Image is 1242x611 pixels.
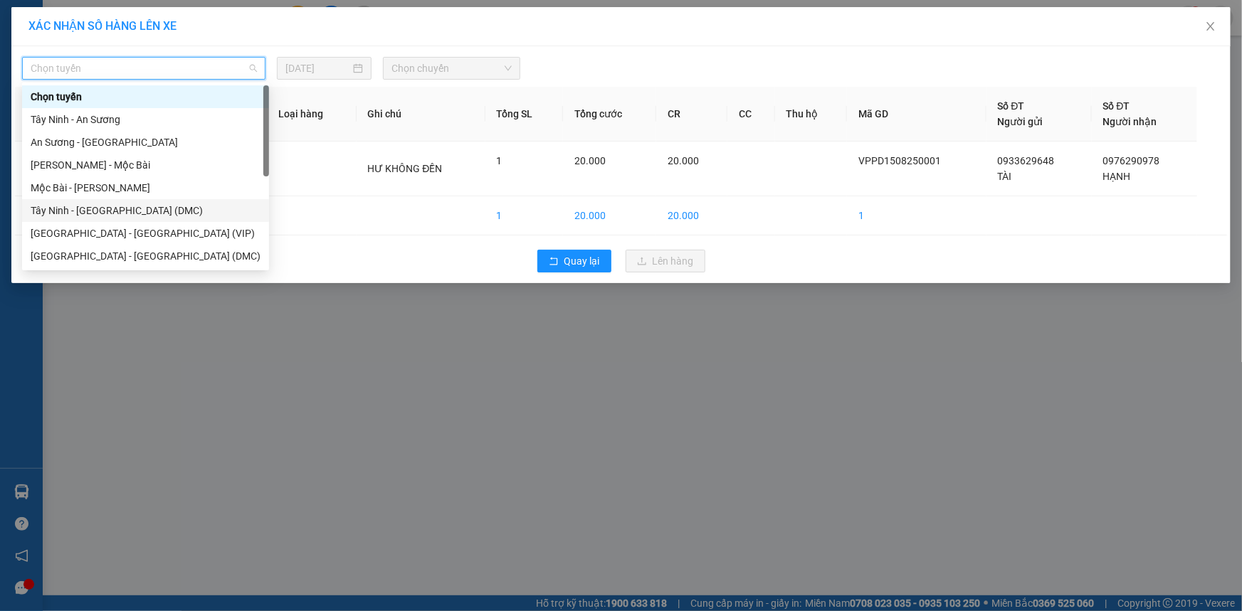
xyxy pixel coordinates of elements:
[858,155,941,166] span: VPPD1508250001
[1103,116,1157,127] span: Người nhận
[847,87,986,142] th: Mã GD
[133,35,595,53] li: [STREET_ADDRESS][PERSON_NAME]. [GEOGRAPHIC_DATA], Tỉnh [GEOGRAPHIC_DATA]
[998,100,1025,112] span: Số ĐT
[22,85,269,108] div: Chọn tuyến
[485,87,564,142] th: Tổng SL
[22,176,269,199] div: Mộc Bài - Hồ Chí Minh
[22,222,269,245] div: Sài Gòn - Tây Ninh (VIP)
[574,155,606,166] span: 20.000
[15,142,70,196] td: 1
[22,131,269,154] div: An Sương - Tây Ninh
[998,116,1043,127] span: Người gửi
[31,134,260,150] div: An Sương - [GEOGRAPHIC_DATA]
[563,87,656,142] th: Tổng cước
[31,203,260,218] div: Tây Ninh - [GEOGRAPHIC_DATA] (DMC)
[18,18,89,89] img: logo.jpg
[28,19,177,33] span: XÁC NHẬN SỐ HÀNG LÊN XE
[998,171,1012,182] span: TÀI
[133,53,595,70] li: Hotline: 1900 8153
[497,155,502,166] span: 1
[391,58,512,79] span: Chọn chuyến
[31,89,260,105] div: Chọn tuyến
[285,60,350,76] input: 15/08/2025
[1191,7,1231,47] button: Close
[368,163,443,174] span: HƯ KHÔNG ĐỀN
[537,250,611,272] button: rollbackQuay lại
[626,250,705,272] button: uploadLên hàng
[18,103,212,151] b: GỬI : PV [GEOGRAPHIC_DATA]
[564,253,600,269] span: Quay lại
[549,256,559,267] span: rollback
[1103,155,1160,166] span: 0976290978
[998,155,1055,166] span: 0933629648
[1103,171,1131,182] span: HẠNH
[357,87,485,142] th: Ghi chú
[656,196,727,235] td: 20.000
[656,87,727,142] th: CR
[31,248,260,264] div: [GEOGRAPHIC_DATA] - [GEOGRAPHIC_DATA] (DMC)
[668,155,699,166] span: 20.000
[22,245,269,267] div: Sài Gòn - Tây Ninh (DMC)
[727,87,774,142] th: CC
[22,108,269,131] div: Tây Ninh - An Sương
[31,112,260,127] div: Tây Ninh - An Sương
[563,196,656,235] td: 20.000
[485,196,564,235] td: 1
[1103,100,1130,112] span: Số ĐT
[22,199,269,222] div: Tây Ninh - Sài Gòn (DMC)
[775,87,848,142] th: Thu hộ
[1205,21,1216,32] span: close
[847,196,986,235] td: 1
[15,87,70,142] th: STT
[22,154,269,176] div: Hồ Chí Minh - Mộc Bài
[31,157,260,173] div: [PERSON_NAME] - Mộc Bài
[267,87,356,142] th: Loại hàng
[31,180,260,196] div: Mộc Bài - [PERSON_NAME]
[31,225,260,241] div: [GEOGRAPHIC_DATA] - [GEOGRAPHIC_DATA] (VIP)
[31,58,257,79] span: Chọn tuyến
